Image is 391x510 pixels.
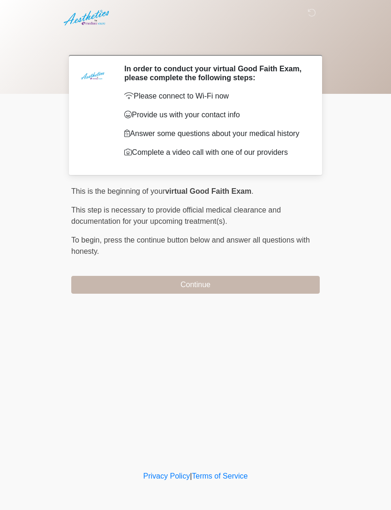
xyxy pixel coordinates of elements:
[71,206,281,225] span: This step is necessary to provide official medical clearance and documentation for your upcoming ...
[71,236,310,255] span: press the continue button below and answer all questions with honesty.
[64,34,327,51] h1: ‎ ‎ ‎
[124,109,306,121] p: Provide us with your contact info
[165,187,251,195] strong: virtual Good Faith Exam
[192,472,248,480] a: Terms of Service
[71,187,165,195] span: This is the beginning of your
[143,472,190,480] a: Privacy Policy
[71,236,104,244] span: To begin,
[124,64,306,82] h2: In order to conduct your virtual Good Faith Exam, please complete the following steps:
[190,472,192,480] a: |
[78,64,106,92] img: Agent Avatar
[62,7,113,29] img: Aesthetics by Emediate Cure Logo
[71,276,320,294] button: Continue
[124,147,306,158] p: Complete a video call with one of our providers
[251,187,253,195] span: .
[124,128,306,139] p: Answer some questions about your medical history
[124,91,306,102] p: Please connect to Wi-Fi now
